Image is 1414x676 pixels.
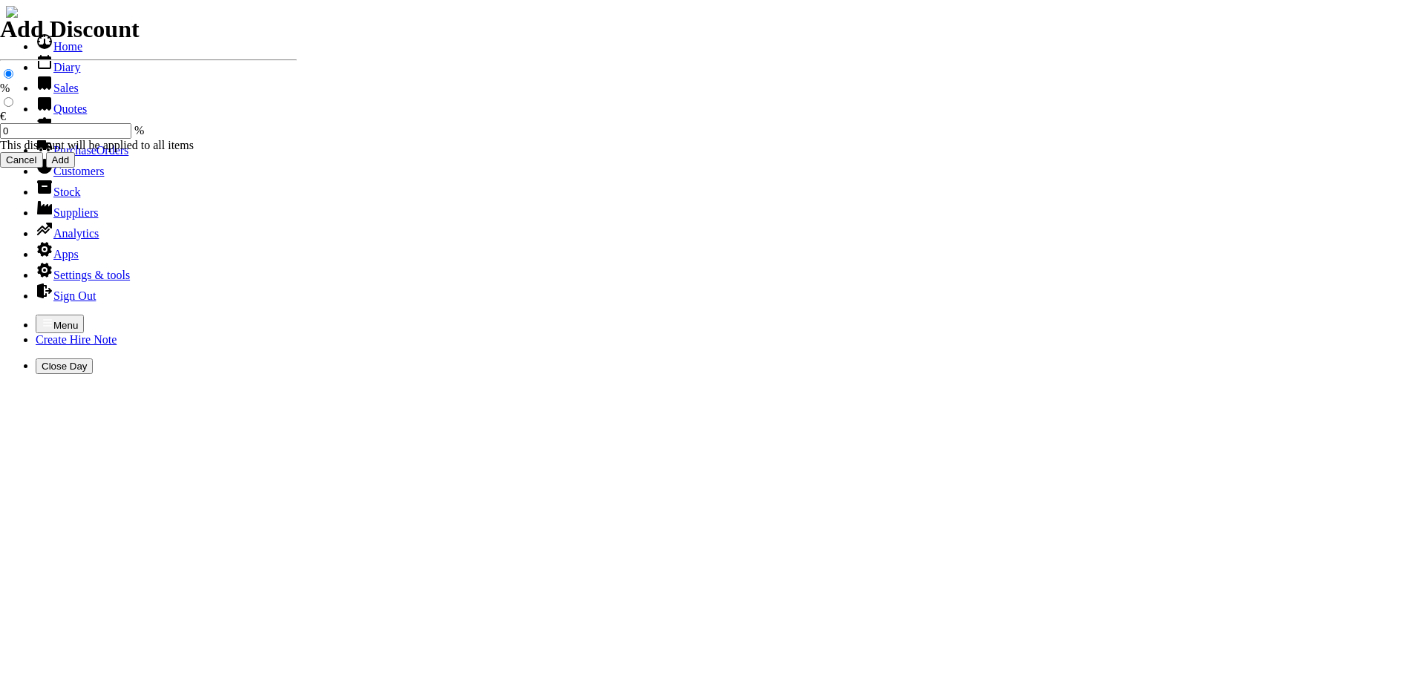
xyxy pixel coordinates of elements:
a: Create Hire Note [36,333,117,346]
input: % [4,69,13,79]
a: Settings & tools [36,269,130,281]
li: Sales [36,74,1408,95]
a: Analytics [36,227,99,240]
a: Sign Out [36,289,96,302]
input: Add [46,152,76,168]
a: Stock [36,186,80,198]
a: Suppliers [36,206,98,219]
li: Hire Notes [36,116,1408,137]
a: Apps [36,248,79,260]
li: Stock [36,178,1408,199]
input: € [4,97,13,107]
span: % [134,124,144,137]
a: Customers [36,165,104,177]
li: Suppliers [36,199,1408,220]
button: Close Day [36,358,93,374]
button: Menu [36,315,84,333]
